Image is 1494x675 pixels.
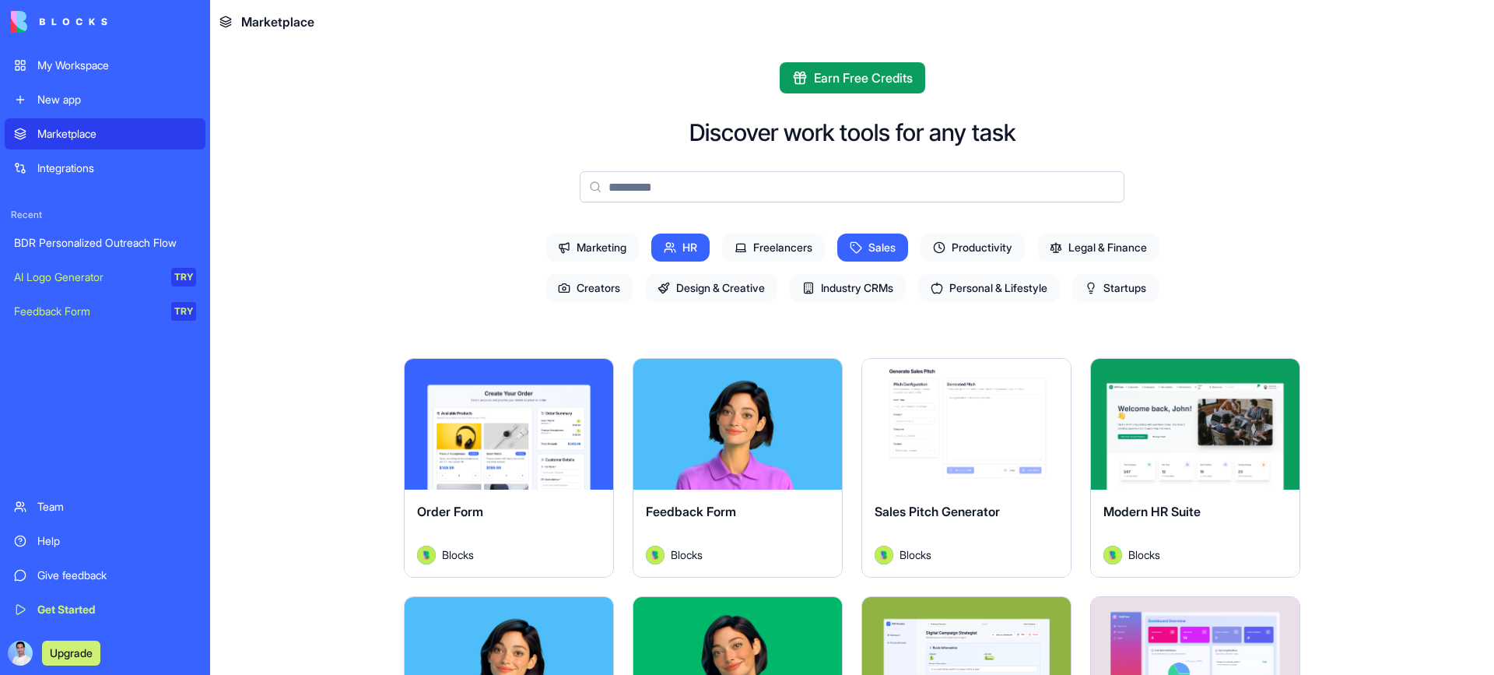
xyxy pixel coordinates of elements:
[5,84,205,115] a: New app
[1103,504,1201,519] span: Modern HR Suite
[5,153,205,184] a: Integrations
[918,274,1060,302] span: Personal & Lifestyle
[646,504,736,519] span: Feedback Form
[37,58,196,73] div: My Workspace
[814,69,913,87] span: Earn Free Credits
[37,533,196,549] div: Help
[671,547,703,563] span: Blocks
[5,262,205,293] a: AI Logo GeneratorTRY
[1072,274,1159,302] span: Startups
[37,568,196,583] div: Give feedback
[5,560,205,591] a: Give feedback
[545,234,639,262] span: Marketing
[14,269,160,285] div: AI Logo Generator
[633,358,843,578] a: Feedback FormAvatarBlocks
[1037,234,1159,262] span: Legal & Finance
[5,118,205,149] a: Marketplace
[837,234,908,262] span: Sales
[646,546,665,564] img: Avatar
[37,602,196,617] div: Get Started
[1103,546,1122,564] img: Avatar
[417,546,436,564] img: Avatar
[5,227,205,258] a: BDR Personalized Outreach Flow
[14,235,196,251] div: BDR Personalized Outreach Flow
[8,641,33,666] img: ACg8ocJe9gzVsr368_XWKPXoMQFmWIu3RKhwJqcZN6YsArLBWYAy31o=s96-c
[171,302,196,321] div: TRY
[171,268,196,287] div: TRY
[37,92,196,107] div: New app
[1128,547,1160,563] span: Blocks
[42,641,100,666] button: Upgrade
[651,234,710,262] span: HR
[722,234,825,262] span: Freelancers
[545,274,633,302] span: Creators
[37,160,196,176] div: Integrations
[37,126,196,142] div: Marketplace
[417,504,483,519] span: Order Form
[875,504,1000,519] span: Sales Pitch Generator
[780,62,925,93] button: Earn Free Credits
[645,274,777,302] span: Design & Creative
[5,296,205,327] a: Feedback FormTRY
[1090,358,1300,578] a: Modern HR SuiteAvatarBlocks
[37,499,196,515] div: Team
[5,526,205,557] a: Help
[5,50,205,81] a: My Workspace
[900,547,931,563] span: Blocks
[404,358,614,578] a: Order FormAvatarBlocks
[11,11,107,33] img: logo
[442,547,474,563] span: Blocks
[5,491,205,522] a: Team
[861,358,1071,578] a: Sales Pitch GeneratorAvatarBlocks
[875,546,893,564] img: Avatar
[14,304,160,319] div: Feedback Form
[921,234,1025,262] span: Productivity
[790,274,906,302] span: Industry CRMs
[241,12,314,31] span: Marketplace
[42,645,100,660] a: Upgrade
[5,209,205,221] span: Recent
[5,594,205,625] a: Get Started
[689,118,1015,146] h2: Discover work tools for any task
